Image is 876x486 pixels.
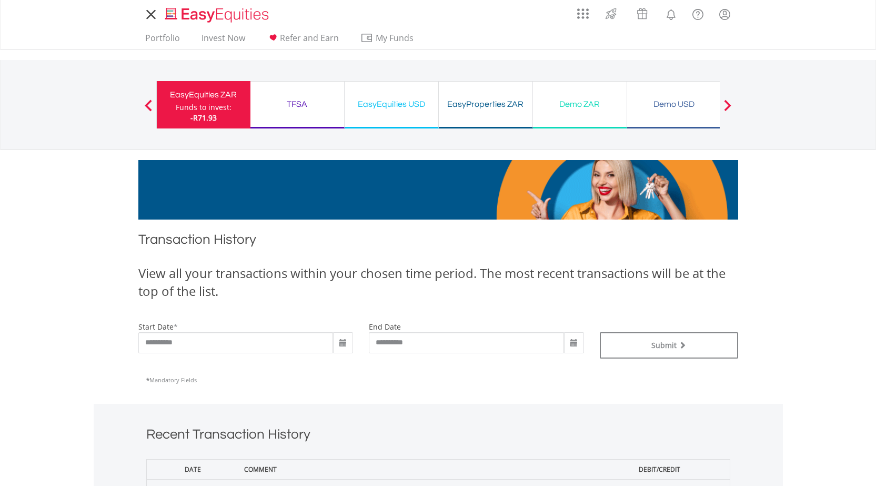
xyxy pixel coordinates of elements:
[658,3,684,24] a: Notifications
[351,97,432,112] div: EasyEquities USD
[257,97,338,112] div: TFSA
[633,97,714,112] div: Demo USD
[369,322,401,332] label: end date
[176,102,231,113] div: Funds to invest:
[684,3,711,24] a: FAQ's and Support
[589,459,730,479] th: Debit/Credit
[146,376,197,384] span: Mandatory Fields
[263,33,343,49] a: Refer and Earn
[161,3,273,24] a: Home page
[445,97,526,112] div: EasyProperties ZAR
[570,3,596,19] a: AppsGrid
[141,33,184,49] a: Portfolio
[711,3,738,26] a: My Profile
[602,5,620,22] img: thrive-v2.svg
[138,230,738,254] h1: Transaction History
[239,459,589,479] th: Comment
[138,105,159,115] button: Previous
[600,332,738,359] button: Submit
[138,264,738,301] div: View all your transactions within your chosen time period. The most recent transactions will be a...
[577,8,589,19] img: grid-menu-icon.svg
[146,459,239,479] th: Date
[138,160,738,220] img: EasyMortage Promotion Banner
[280,32,339,44] span: Refer and Earn
[539,97,620,112] div: Demo ZAR
[717,105,738,115] button: Next
[627,3,658,22] a: Vouchers
[163,87,244,102] div: EasyEquities ZAR
[197,33,249,49] a: Invest Now
[138,322,174,332] label: start date
[190,113,217,123] span: -R71.93
[146,425,730,449] h1: Recent Transaction History
[163,6,273,24] img: EasyEquities_Logo.png
[360,31,429,45] span: My Funds
[633,5,651,22] img: vouchers-v2.svg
